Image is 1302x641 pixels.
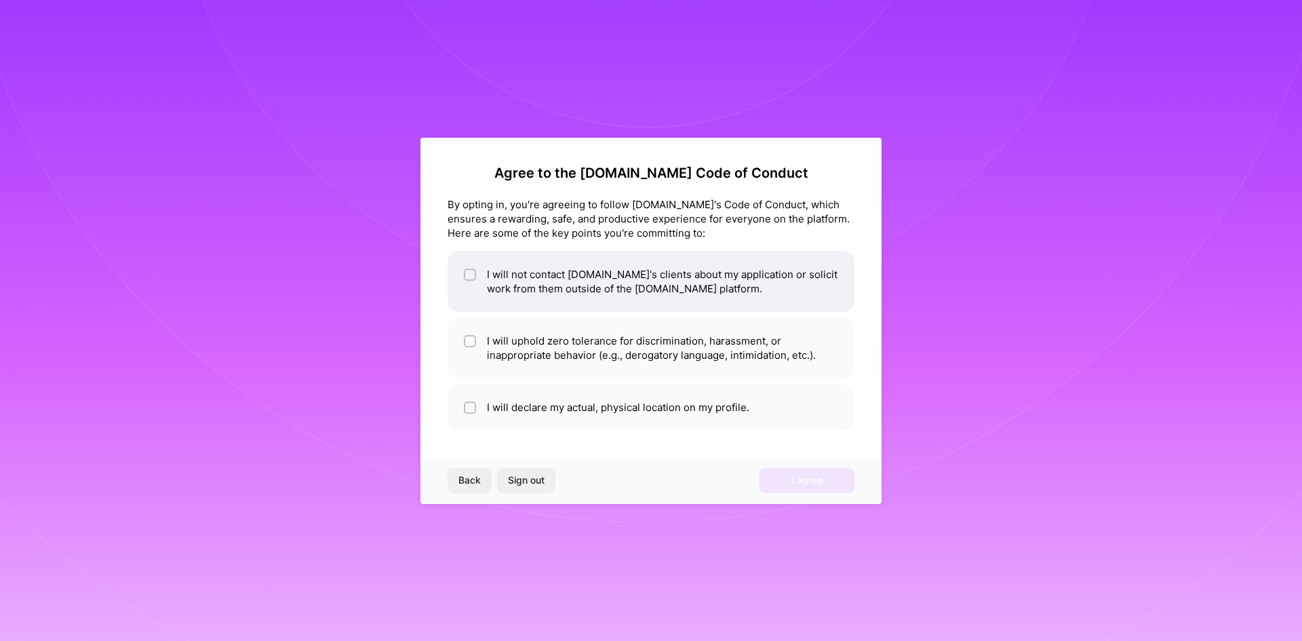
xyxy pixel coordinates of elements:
h2: Agree to the [DOMAIN_NAME] Code of Conduct [448,165,854,181]
button: Sign out [497,468,555,492]
button: Back [448,468,492,492]
div: By opting in, you're agreeing to follow [DOMAIN_NAME]'s Code of Conduct, which ensures a rewardin... [448,197,854,240]
li: I will uphold zero tolerance for discrimination, harassment, or inappropriate behavior (e.g., der... [448,317,854,378]
span: Back [458,473,481,487]
li: I will not contact [DOMAIN_NAME]'s clients about my application or solicit work from them outside... [448,251,854,312]
span: Sign out [508,473,545,487]
li: I will declare my actual, physical location on my profile. [448,384,854,431]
